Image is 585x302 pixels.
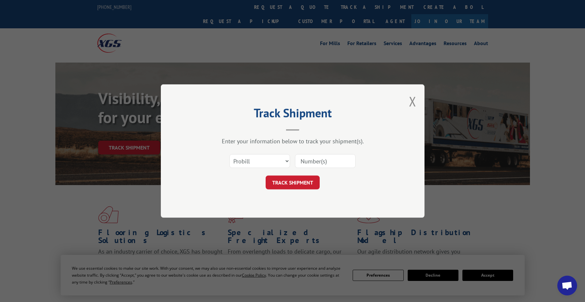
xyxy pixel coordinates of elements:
button: Close modal [409,93,416,110]
h2: Track Shipment [194,108,392,121]
button: TRACK SHIPMENT [266,176,320,189]
div: Open chat [557,276,577,295]
div: Enter your information below to track your shipment(s). [194,137,392,145]
input: Number(s) [295,154,356,168]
